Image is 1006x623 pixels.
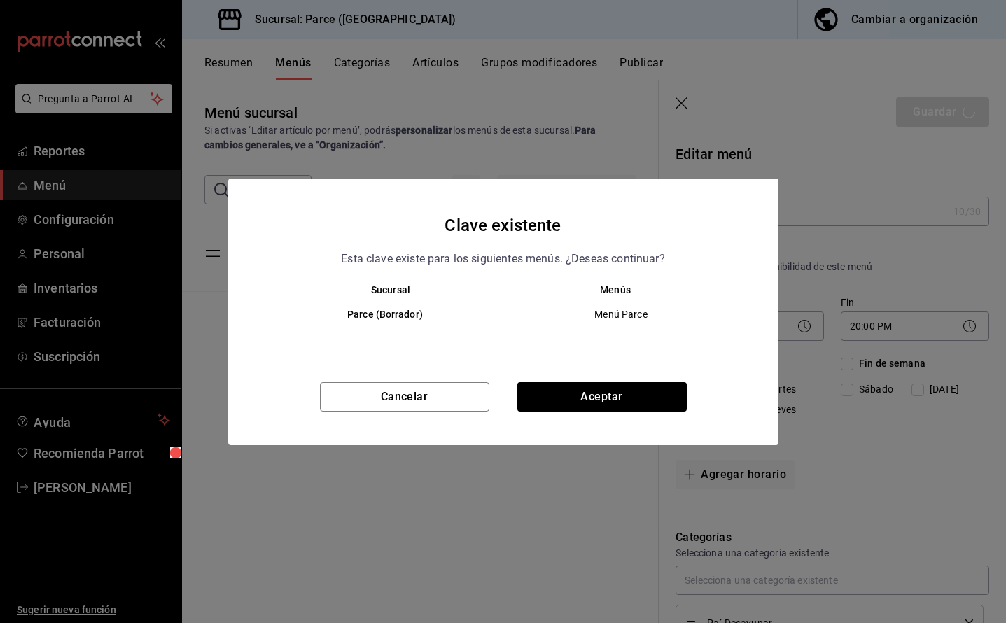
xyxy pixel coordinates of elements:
p: Esta clave existe para los siguientes menús. ¿Deseas continuar? [341,250,664,268]
button: Cancelar [320,382,489,412]
th: Sucursal [256,284,503,295]
button: Aceptar [517,382,687,412]
th: Menús [503,284,750,295]
h4: Clave existente [445,212,561,239]
span: Menú Parce [515,307,727,321]
h6: Parce (Borrador) [279,307,492,323]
